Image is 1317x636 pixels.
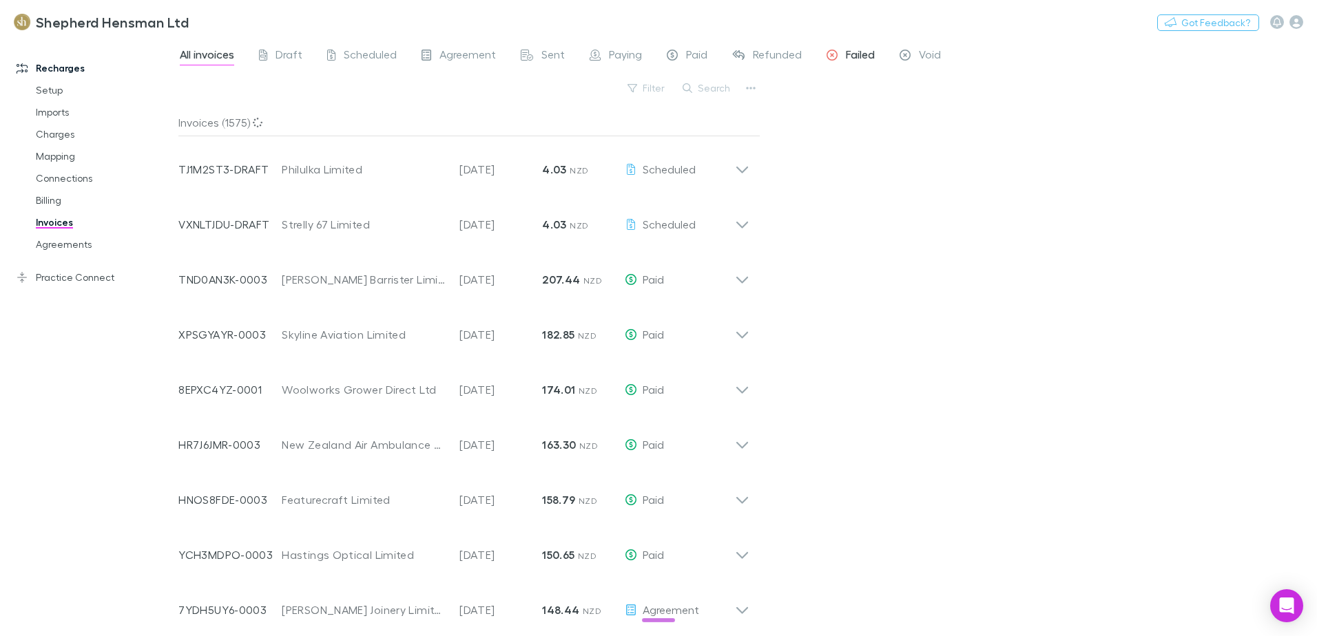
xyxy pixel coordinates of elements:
[167,577,760,632] div: 7YDH5UY6-0003[PERSON_NAME] Joinery Limited[DATE]148.44 NZDAgreement
[570,220,588,231] span: NZD
[178,602,282,618] p: 7YDH5UY6-0003
[459,436,542,453] p: [DATE]
[282,216,446,233] div: Strelly 67 Limited
[542,218,566,231] strong: 4.03
[36,14,189,30] h3: Shepherd Hensman Ltd
[542,493,575,507] strong: 158.79
[439,47,496,65] span: Agreement
[167,412,760,467] div: HR7J6JMR-0003New Zealand Air Ambulance Service Limited[DATE]163.30 NZDPaid
[167,191,760,246] div: VXNLTJDU-DRAFTStrelly 67 Limited[DATE]4.03 NZDScheduled
[542,548,574,562] strong: 150.65
[1157,14,1259,31] button: Got Feedback?
[621,80,673,96] button: Filter
[459,547,542,563] p: [DATE]
[542,273,580,286] strong: 207.44
[542,328,574,341] strong: 182.85
[583,275,602,286] span: NZD
[282,547,446,563] div: Hastings Optical Limited
[459,216,542,233] p: [DATE]
[643,438,664,451] span: Paid
[180,47,234,65] span: All invoices
[583,606,601,616] span: NZD
[167,522,760,577] div: YCH3MDPO-0003Hastings Optical Limited[DATE]150.65 NZDPaid
[167,136,760,191] div: TJ1M2ST3-DRAFTPhilulka Limited[DATE]4.03 NZDScheduled
[1270,589,1303,622] div: Open Intercom Messenger
[22,167,186,189] a: Connections
[459,602,542,618] p: [DATE]
[609,47,642,65] span: Paying
[643,273,664,286] span: Paid
[282,326,446,343] div: Skyline Aviation Limited
[276,47,302,65] span: Draft
[676,80,738,96] button: Search
[22,233,186,255] a: Agreements
[344,47,397,65] span: Scheduled
[14,14,30,30] img: Shepherd Hensman Ltd's Logo
[459,271,542,288] p: [DATE]
[282,381,446,398] div: Woolworks Grower Direct Ltd
[167,301,760,357] div: XPSGYAYR-0003Skyline Aviation Limited[DATE]182.85 NZDPaid
[579,496,597,506] span: NZD
[643,493,664,506] span: Paid
[542,438,576,452] strong: 163.30
[753,47,802,65] span: Refunded
[919,47,941,65] span: Void
[178,436,282,453] p: HR7J6JMR-0003
[22,189,186,211] a: Billing
[22,79,186,101] a: Setup
[579,441,598,451] span: NZD
[167,467,760,522] div: HNOS8FDE-0003Featurecraft Limited[DATE]158.79 NZDPaid
[178,491,282,508] p: HNOS8FDE-0003
[3,266,186,288] a: Practice Connect
[686,47,707,65] span: Paid
[178,216,282,233] p: VXNLTJDU-DRAFT
[167,246,760,301] div: TND0AN3K-0003[PERSON_NAME] Barrister Limited[DATE]207.44 NZDPaid
[282,602,446,618] div: [PERSON_NAME] Joinery Limited
[178,547,282,563] p: YCH3MDPO-0003
[22,123,186,145] a: Charges
[282,271,446,288] div: [PERSON_NAME] Barrister Limited
[459,161,542,178] p: [DATE]
[22,211,186,233] a: Invoices
[282,491,446,508] div: Featurecraft Limited
[578,551,597,561] span: NZD
[459,491,542,508] p: [DATE]
[570,165,588,176] span: NZD
[542,162,566,176] strong: 4.03
[459,381,542,398] p: [DATE]
[542,603,579,617] strong: 148.44
[178,271,282,288] p: TND0AN3K-0003
[459,326,542,343] p: [DATE]
[167,357,760,412] div: 8EPXC4YZ-0001Woolworks Grower Direct Ltd[DATE]174.01 NZDPaid
[3,57,186,79] a: Recharges
[178,326,282,343] p: XPSGYAYR-0003
[643,548,664,561] span: Paid
[282,161,446,178] div: Philulka Limited
[282,436,446,453] div: New Zealand Air Ambulance Service Limited
[541,47,565,65] span: Sent
[643,603,699,616] span: Agreement
[579,385,597,396] span: NZD
[846,47,875,65] span: Failed
[178,381,282,398] p: 8EPXC4YZ-0001
[6,6,197,39] a: Shepherd Hensman Ltd
[643,383,664,396] span: Paid
[643,218,696,231] span: Scheduled
[643,162,696,176] span: Scheduled
[22,145,186,167] a: Mapping
[22,101,186,123] a: Imports
[578,330,597,341] span: NZD
[178,161,282,178] p: TJ1M2ST3-DRAFT
[542,383,575,396] strong: 174.01
[643,328,664,341] span: Paid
